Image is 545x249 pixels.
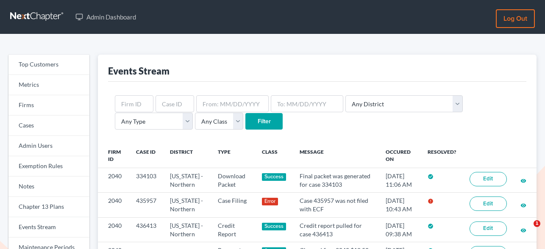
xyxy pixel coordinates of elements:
[8,197,89,217] a: Chapter 13 Plans
[520,178,526,184] i: visibility
[428,223,434,229] i: check_circle
[129,193,163,217] td: 435957
[379,193,421,217] td: [DATE] 10:43 AM
[196,95,269,112] input: From: MM/DD/YYYY
[129,144,163,168] th: Case ID
[71,9,140,25] a: Admin Dashboard
[293,217,379,242] td: Credit report pulled for case 436413
[211,217,255,242] td: Credit Report
[8,95,89,116] a: Firms
[115,95,153,112] input: Firm ID
[379,217,421,242] td: [DATE] 09:38 AM
[421,144,463,168] th: Resolved?
[8,156,89,177] a: Exemption Rules
[98,217,129,242] td: 2040
[156,95,194,112] input: Case ID
[262,198,278,205] div: Error
[211,193,255,217] td: Case Filing
[379,168,421,193] td: [DATE] 11:06 AM
[8,177,89,197] a: Notes
[520,202,526,208] i: visibility
[262,173,286,181] div: Success
[163,193,211,217] td: [US_STATE] - Northern
[520,177,526,184] a: visibility
[245,113,283,130] input: Filter
[470,221,507,236] a: Edit
[379,144,421,168] th: Occured On
[262,223,286,230] div: Success
[8,136,89,156] a: Admin Users
[163,217,211,242] td: [US_STATE] - Northern
[163,168,211,193] td: [US_STATE] - Northern
[129,217,163,242] td: 436413
[520,201,526,208] a: visibility
[211,168,255,193] td: Download Packet
[293,144,379,168] th: Message
[108,65,170,77] div: Events Stream
[98,168,129,193] td: 2040
[8,116,89,136] a: Cases
[98,193,129,217] td: 2040
[8,55,89,75] a: Top Customers
[293,168,379,193] td: Final packet was generated for case 334103
[255,144,293,168] th: Class
[211,144,255,168] th: Type
[293,193,379,217] td: Case 435957 was not filed with ECF
[8,217,89,238] a: Events Stream
[271,95,343,112] input: To: MM/DD/YYYY
[163,144,211,168] th: District
[496,9,535,28] a: Log out
[129,168,163,193] td: 334103
[470,196,507,211] a: Edit
[534,220,540,227] span: 1
[516,220,537,241] iframe: Intercom live chat
[98,144,129,168] th: Firm ID
[470,172,507,186] a: Edit
[428,198,434,204] i: error
[8,75,89,95] a: Metrics
[428,174,434,180] i: check_circle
